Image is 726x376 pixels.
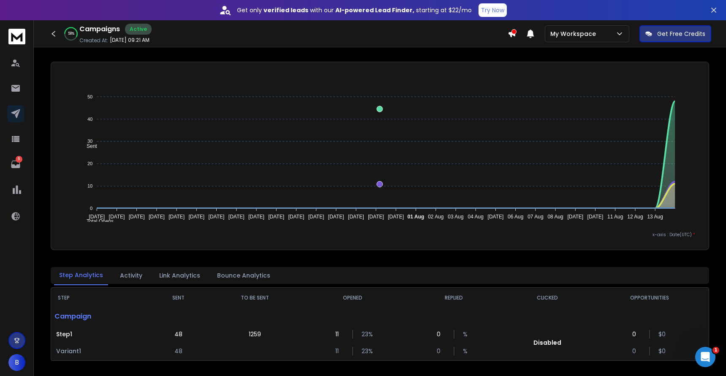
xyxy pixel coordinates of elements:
button: Step Analytics [54,266,108,285]
tspan: [DATE] [89,214,105,220]
p: 48 [174,330,182,338]
p: % [463,330,471,338]
th: TO BE SENT [208,288,302,308]
tspan: [DATE] [169,214,185,220]
tspan: [DATE] [109,214,125,220]
tspan: 20 [87,161,92,166]
tspan: [DATE] [269,214,285,220]
p: 11 [335,330,344,338]
button: B [8,354,25,371]
tspan: 08 Aug [548,214,563,220]
th: CLICKED [504,288,590,308]
p: Get Free Credits [657,30,705,38]
button: Bounce Analytics [212,266,275,285]
a: 5 [7,156,24,173]
p: 0 [437,347,445,355]
img: logo [8,29,25,44]
tspan: [DATE] [587,214,604,220]
p: 0 [632,330,641,338]
tspan: [DATE] [348,214,364,220]
th: SENT [150,288,208,308]
button: Link Analytics [154,266,205,285]
span: 1 [712,347,719,354]
tspan: [DATE] [149,214,165,220]
p: My Workspace [550,30,599,38]
tspan: [DATE] [328,214,344,220]
p: Try Now [481,6,504,14]
p: 48 [174,347,182,355]
p: 0 [437,330,445,338]
p: 58 % [68,31,74,36]
tspan: 03 Aug [448,214,464,220]
tspan: [DATE] [488,214,504,220]
tspan: [DATE] [308,214,324,220]
p: 1259 [249,330,261,338]
tspan: [DATE] [368,214,384,220]
p: Step 1 [56,330,144,338]
th: REPLIED [403,288,505,308]
p: $ 0 [658,330,667,338]
tspan: [DATE] [228,214,245,220]
p: x-axis : Date(UTC) [65,232,695,238]
tspan: [DATE] [288,214,305,220]
tspan: 06 Aug [508,214,523,220]
tspan: 11 Aug [607,214,623,220]
button: Activity [115,266,147,285]
tspan: 50 [87,94,92,99]
tspan: 13 Aug [647,214,663,220]
button: Try Now [479,3,507,17]
p: 23 % [362,330,370,338]
iframe: Intercom live chat [695,347,715,367]
tspan: [DATE] [568,214,584,220]
strong: verified leads [264,6,308,14]
strong: AI-powered Lead Finder, [335,6,414,14]
tspan: [DATE] [248,214,264,220]
span: Sent [80,143,97,149]
div: Active [125,24,152,35]
button: Get Free Credits [639,25,711,42]
tspan: [DATE] [129,214,145,220]
p: 23 % [362,347,370,355]
p: 5 [16,156,22,163]
p: $ 0 [658,347,667,355]
tspan: 12 Aug [628,214,643,220]
tspan: 02 Aug [428,214,443,220]
tspan: [DATE] [189,214,205,220]
tspan: 30 [87,139,92,144]
p: 11 [335,347,344,355]
tspan: 01 Aug [408,214,424,220]
tspan: 40 [87,117,92,122]
p: Disabled [533,338,561,347]
tspan: [DATE] [209,214,225,220]
tspan: 0 [90,206,92,211]
th: STEP [51,288,150,308]
tspan: 04 Aug [468,214,484,220]
p: Campaign [51,308,150,325]
p: Variant 1 [56,347,144,355]
tspan: 07 Aug [528,214,544,220]
span: Total Opens [80,218,114,224]
th: OPPORTUNITIES [590,288,709,308]
h1: Campaigns [79,24,120,34]
p: % [463,347,471,355]
tspan: [DATE] [388,214,404,220]
tspan: 10 [87,183,92,188]
th: OPENED [302,288,403,308]
p: [DATE] 09:21 AM [110,37,150,44]
p: Created At: [79,37,108,44]
p: Get only with our starting at $22/mo [237,6,472,14]
p: 0 [632,347,641,355]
